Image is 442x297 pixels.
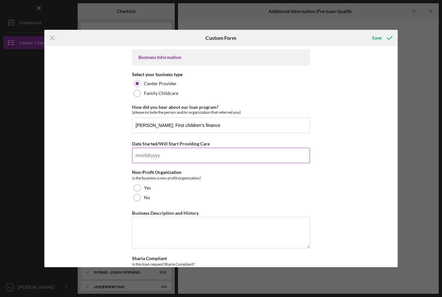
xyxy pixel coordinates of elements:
button: Save [366,31,398,44]
div: Business Information [138,55,304,60]
div: Select your business type [132,72,310,77]
input: mm/dd/yyyy [132,148,310,163]
label: How did you hear about our loan program? [132,104,218,110]
div: (please include the person and/or organization that referred you) [132,110,310,115]
label: No [144,195,150,200]
h6: Custom Form [205,35,236,41]
div: Sharia Compliant [132,256,310,261]
label: Yes [144,185,151,190]
div: Is the business a non-profit organization? [132,175,310,181]
label: Date Started/Will Start Providing Care [132,141,210,146]
label: Center Provider [144,81,177,86]
label: Business Description and History [132,210,199,216]
div: Non-Profit Organization [132,170,310,175]
label: Family Childcare [144,91,178,96]
div: Save [372,31,381,44]
div: Is this loan request Sharia Compliant? [132,261,310,268]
